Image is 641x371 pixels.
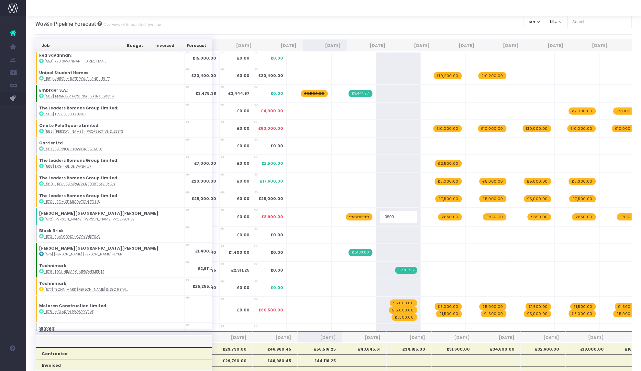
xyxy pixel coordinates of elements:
[612,125,640,132] span: wayahead Revenue Forecast Item
[258,39,302,52] th: Aug 25: activate to sort column ascending
[524,195,551,202] span: wayahead Revenue Forecast Item
[297,354,342,366] th: £44,116.25
[35,21,96,27] span: Wov&n Pipeline Forecast
[237,55,249,61] strong: £0.00
[8,358,18,368] img: images/default_profile_image.png
[481,39,525,52] th: Jan 26: activate to sort column ascending
[39,245,159,251] strong: [PERSON_NAME][GEOGRAPHIC_DATA][PERSON_NAME]
[45,129,123,134] abbr: [565] Rhatigan - Propsective supporting assets
[437,335,470,341] span: [DATE]
[237,178,249,184] strong: £0.00
[36,278,185,295] td: :
[271,330,283,335] span: £0.00
[271,91,283,96] span: £0.00
[39,210,159,216] strong: [PERSON_NAME][GEOGRAPHIC_DATA][PERSON_NAME]
[45,164,91,169] abbr: [568] LRG - Glide wash up
[39,123,98,128] strong: One Le Pole Square Limited
[45,147,103,152] abbr: [567] Carrier - Navigator tasks
[478,125,506,132] span: wayahead Revenue Forecast Item
[392,39,436,52] th: Nov 25: activate to sort column ascending
[237,307,249,313] strong: £0.00
[231,267,249,273] strong: £2,911.25
[180,39,212,52] th: Forecast
[348,90,372,97] span: Streamtime Invoice: 767 – [562] Embraer hosting - extra bandwidth
[45,269,104,274] abbr: [576] Technimark Improvements
[194,161,216,166] strong: £7,000.00
[260,178,283,184] span: £17,600.00
[434,72,462,79] span: wayahead Revenue Forecast Item
[569,178,595,185] span: wayahead Revenue Forecast Item
[521,343,565,354] th: £32,600.00
[567,125,596,132] span: wayahead Revenue Forecast Item
[479,195,506,202] span: wayahead Revenue Forecast Item
[237,73,249,78] strong: £0.00
[39,303,106,309] strong: McLaren Construction Limited
[348,335,381,341] span: [DATE]
[39,70,88,75] strong: Unipol Student Homes
[36,120,185,137] td: :
[228,250,249,255] strong: £1,400.00
[393,335,425,341] span: [DATE]
[524,15,545,28] button: sort
[237,143,249,149] strong: £0.00
[102,21,161,27] small: Overview of forecasted revenue
[435,160,461,167] span: wayahead Revenue Forecast Item
[195,248,216,254] strong: £1,400.00
[483,213,506,220] span: wayahead Revenue Forecast Item
[237,330,249,335] strong: £0.00
[261,161,283,166] span: £2,500.00
[570,303,595,310] span: wayahead Revenue Forecast Item
[191,73,216,78] strong: £20,400.00
[237,196,249,201] strong: £0.00
[436,39,480,52] th: Dec 25: activate to sort column ascending
[613,310,640,317] span: wayahead Revenue Forecast Item
[36,208,185,225] td: :
[545,15,568,28] button: filter
[39,140,63,146] strong: Carrier Ltd
[258,126,283,131] span: £60,000.00
[392,314,417,321] span: wayahead Revenue Forecast Item
[271,143,283,149] span: £0.00
[45,287,128,292] abbr: [577] Technimark HotJar & SEO retainer
[45,252,122,257] abbr: [575] Langham Hall Flyer
[36,137,185,155] td: :
[39,52,71,58] strong: Red Savannah
[436,310,461,317] span: wayahead Revenue Forecast Item
[39,193,117,198] strong: The Leaders Romans Group Limited
[615,303,640,310] span: wayahead Revenue Forecast Item
[565,343,610,354] th: £18,000.00
[192,196,216,201] strong: £25,000.00
[435,195,461,202] span: wayahead Revenue Forecast Item
[524,178,551,185] span: wayahead Revenue Forecast Item
[435,303,461,310] span: wayahead Revenue Forecast Item
[346,213,372,220] span: wayahead Revenue Forecast Item
[271,55,283,61] span: £0.00
[228,91,249,96] strong: £3,444.97
[390,299,417,307] span: wayahead Revenue Forecast Item
[208,354,253,366] th: £29,790.00
[191,178,216,184] strong: £20,000.00
[214,335,247,341] span: [DATE]
[193,284,216,289] strong: £25,255.00
[304,335,336,341] span: [DATE]
[45,217,135,222] abbr: [572] langham hall prospective
[342,343,387,354] th: £43,645.61
[237,108,249,114] strong: £0.00
[45,234,100,239] abbr: [573] Black Brick Copywriting
[237,232,249,238] strong: £0.00
[237,214,249,219] strong: £0.00
[476,343,521,354] th: £34,600.00
[198,266,216,271] strong: £2,911.25
[438,213,461,220] span: wayahead Revenue Forecast Item
[45,76,110,81] abbr: [561] Unipol - Rate your Landlord Uplift
[347,39,391,52] th: Oct 25: activate to sort column ascending
[253,354,297,366] th: £46,980.45
[259,335,291,341] span: [DATE]
[36,295,185,322] td: :
[523,125,551,132] span: wayahead Revenue Forecast Item
[39,327,54,332] strong: Woven
[36,155,185,172] td: :
[478,72,506,79] span: wayahead Revenue Forecast Item
[387,343,431,354] th: £34,185.00
[45,199,100,204] abbr: [570] LRG - SF migration to HS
